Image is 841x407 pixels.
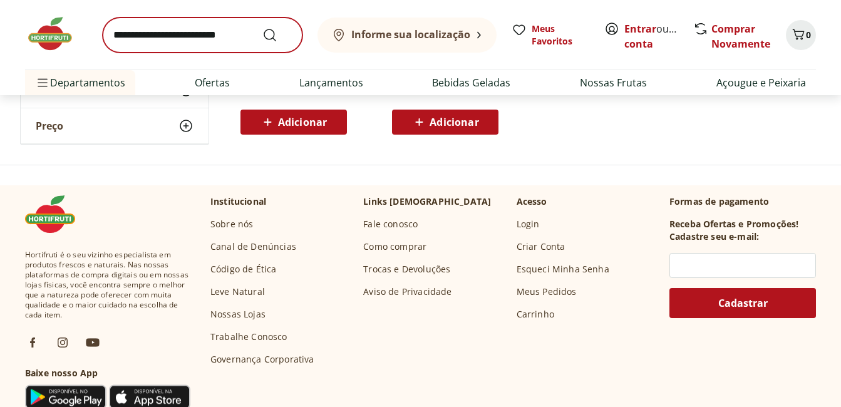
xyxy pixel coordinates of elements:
[517,195,547,208] p: Acesso
[517,263,609,276] a: Esqueci Minha Senha
[25,195,88,233] img: Hortifruti
[35,68,125,98] span: Departamentos
[210,240,296,253] a: Canal de Denúncias
[624,21,680,51] span: ou
[517,240,565,253] a: Criar Conta
[21,108,209,143] button: Preço
[363,218,418,230] a: Fale conosco
[25,335,40,350] img: fb
[430,117,478,127] span: Adicionar
[669,288,816,318] button: Cadastrar
[210,353,314,366] a: Governança Corporativa
[532,23,589,48] span: Meus Favoritos
[669,195,816,208] p: Formas de pagamento
[669,230,759,243] h3: Cadastre seu e-mail:
[103,18,302,53] input: search
[711,22,770,51] a: Comprar Novamente
[210,331,287,343] a: Trabalhe Conosco
[806,29,811,41] span: 0
[25,250,190,320] span: Hortifruti é o seu vizinho especialista em produtos frescos e naturais. Nas nossas plataformas de...
[240,110,347,135] button: Adicionar
[210,218,253,230] a: Sobre nós
[210,286,265,298] a: Leve Natural
[517,286,577,298] a: Meus Pedidos
[363,240,426,253] a: Como comprar
[363,263,450,276] a: Trocas e Devoluções
[210,195,266,208] p: Institucional
[580,75,647,90] a: Nossas Frutas
[25,15,88,53] img: Hortifruti
[669,218,798,230] h3: Receba Ofertas e Promoções!
[392,110,498,135] button: Adicionar
[195,75,230,90] a: Ofertas
[55,335,70,350] img: ig
[363,195,491,208] p: Links [DEMOGRAPHIC_DATA]
[432,75,510,90] a: Bebidas Geladas
[786,20,816,50] button: Carrinho
[363,286,451,298] a: Aviso de Privacidade
[517,218,540,230] a: Login
[35,68,50,98] button: Menu
[512,23,589,48] a: Meus Favoritos
[517,308,554,321] a: Carrinho
[210,308,266,321] a: Nossas Lojas
[716,75,806,90] a: Açougue e Peixaria
[299,75,363,90] a: Lançamentos
[85,335,100,350] img: ytb
[36,120,63,132] span: Preço
[25,367,190,379] h3: Baixe nosso App
[262,28,292,43] button: Submit Search
[351,28,470,41] b: Informe sua localização
[278,117,327,127] span: Adicionar
[624,22,693,51] a: Criar conta
[718,298,768,308] span: Cadastrar
[210,263,276,276] a: Código de Ética
[317,18,497,53] button: Informe sua localização
[624,22,656,36] a: Entrar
